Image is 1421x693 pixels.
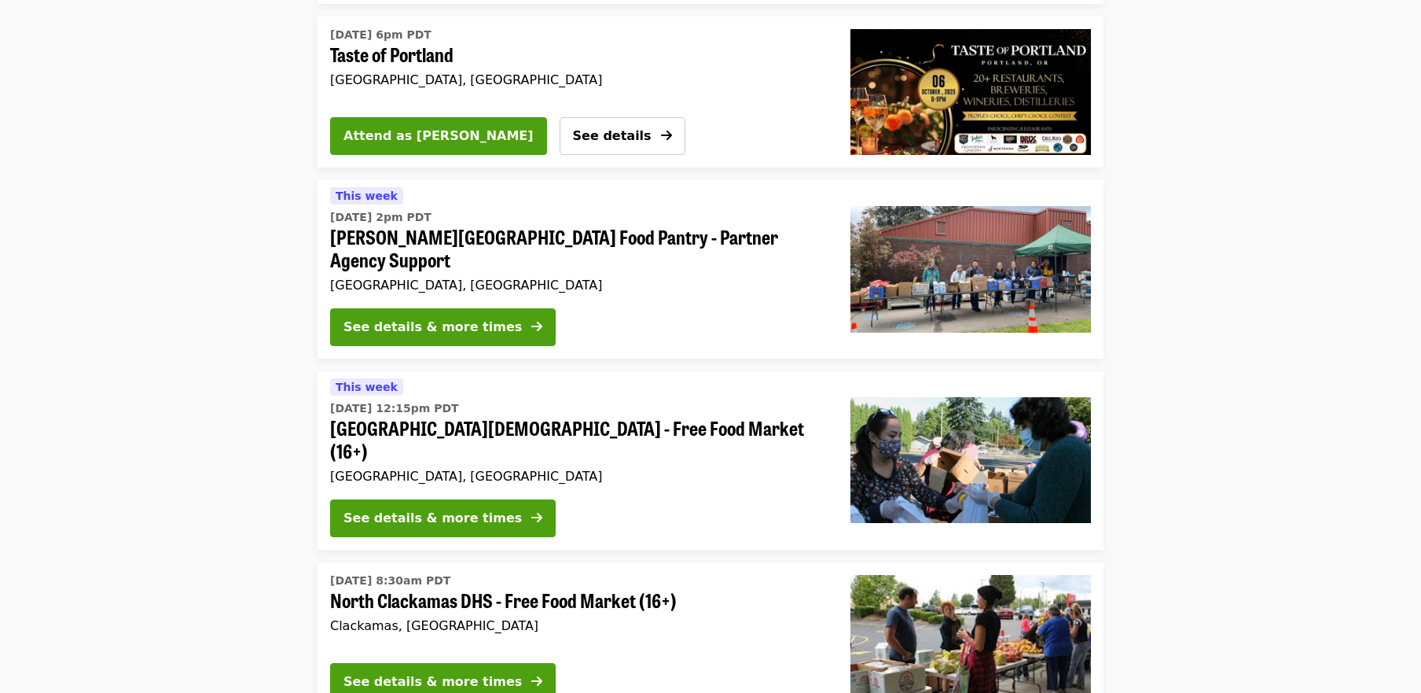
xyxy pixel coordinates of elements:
i: arrow-right icon [531,511,542,525]
time: [DATE] 8:30am PDT [330,573,450,589]
time: [DATE] 6pm PDT [330,27,431,43]
a: See details for "Kelly Elementary School Food Pantry - Partner Agency Support" [318,180,1103,359]
div: Clackamas, [GEOGRAPHIC_DATA] [330,618,825,633]
span: See details [573,128,652,143]
time: [DATE] 12:15pm PDT [330,400,459,417]
div: See details & more times [343,318,522,337]
a: See details for "Beaverton First United Methodist Church - Free Food Market (16+)" [318,371,1103,550]
button: See details [560,117,685,155]
div: [GEOGRAPHIC_DATA], [GEOGRAPHIC_DATA] [330,72,813,87]
button: See details & more times [330,499,556,537]
button: See details & more times [330,308,556,346]
div: See details & more times [343,673,522,691]
a: Taste of Portland [838,17,1103,168]
i: arrow-right icon [531,674,542,689]
time: [DATE] 2pm PDT [330,209,431,226]
button: Attend as [PERSON_NAME] [330,117,547,155]
img: Taste of Portland organized by Oregon Food Bank [850,29,1091,155]
div: [GEOGRAPHIC_DATA], [GEOGRAPHIC_DATA] [330,278,825,293]
span: Taste of Portland [330,43,813,66]
span: This week [336,190,398,202]
span: This week [336,381,398,393]
i: arrow-right icon [661,128,672,143]
img: Beaverton First United Methodist Church - Free Food Market (16+) organized by Oregon Food Bank [850,397,1091,523]
div: [GEOGRAPHIC_DATA], [GEOGRAPHIC_DATA] [330,469,825,484]
div: See details & more times [343,509,522,528]
i: arrow-right icon [531,319,542,334]
span: [PERSON_NAME][GEOGRAPHIC_DATA] Food Pantry - Partner Agency Support [330,226,825,271]
span: [GEOGRAPHIC_DATA][DEMOGRAPHIC_DATA] - Free Food Market (16+) [330,417,825,463]
span: Attend as [PERSON_NAME] [343,127,534,146]
span: North Clackamas DHS - Free Food Market (16+) [330,589,825,612]
img: Kelly Elementary School Food Pantry - Partner Agency Support organized by Oregon Food Bank [850,206,1091,332]
a: See details for "Taste of Portland" [330,23,813,90]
